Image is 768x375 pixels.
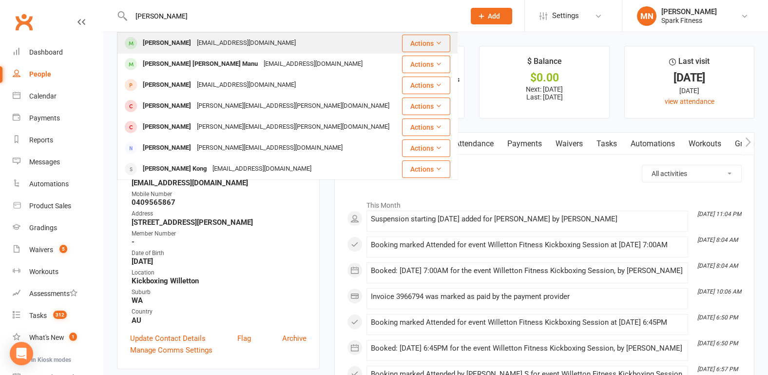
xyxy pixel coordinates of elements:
div: Spark Fitness [661,16,717,25]
span: 5 [59,245,67,253]
div: People [29,70,51,78]
strong: WA [132,296,307,305]
div: [EMAIL_ADDRESS][DOMAIN_NAME] [210,162,314,176]
button: Actions [402,35,450,52]
div: [PERSON_NAME] [PERSON_NAME] Manu [140,57,261,71]
a: Tasks [590,133,624,155]
a: Update Contact Details [130,333,206,344]
input: Search... [128,9,458,23]
a: Tasks 312 [13,305,103,327]
a: Workouts [13,261,103,283]
a: Automations [13,173,103,195]
i: [DATE] 10:06 AM [697,288,741,295]
a: Attendance [448,133,500,155]
a: Flag [237,333,251,344]
strong: AU [132,316,307,325]
a: Calendar [13,85,103,107]
button: Actions [402,98,450,115]
div: [PERSON_NAME] [661,7,717,16]
div: MN [637,6,656,26]
div: Booked: [DATE] 7:00AM for the event Willetton Fitness Kickboxing Session, by [PERSON_NAME] [371,267,684,275]
div: [PERSON_NAME][EMAIL_ADDRESS][DOMAIN_NAME] [194,141,346,155]
div: Tasks [29,312,47,319]
a: What's New1 [13,327,103,349]
div: Country [132,307,307,316]
div: Suspension starting [DATE] added for [PERSON_NAME] by [PERSON_NAME] [371,215,684,223]
div: Invoice 3966794 was marked as paid by the payment provider [371,293,684,301]
strong: [EMAIL_ADDRESS][DOMAIN_NAME] [132,178,307,187]
div: [PERSON_NAME] [140,36,194,50]
div: Waivers [29,246,53,254]
button: Actions [402,56,450,73]
p: Next: [DATE] Last: [DATE] [488,85,600,101]
i: [DATE] 11:04 PM [697,211,741,217]
strong: Kickboxing Willetton [132,276,307,285]
div: Member Number [132,229,307,238]
a: Waivers 5 [13,239,103,261]
div: Automations [29,180,69,188]
div: Calendar [29,92,57,100]
div: Reports [29,136,53,144]
div: Booking marked Attended for event Willetton Fitness Kickboxing Session at [DATE] 6:45PM [371,318,684,327]
div: Messages [29,158,60,166]
div: Workouts [29,268,58,276]
button: Actions [402,139,450,157]
span: 1 [69,333,77,341]
i: [DATE] 8:04 AM [697,237,738,243]
button: Actions [402,118,450,136]
strong: [DATE] [132,257,307,266]
a: Payments [500,133,549,155]
a: Archive [282,333,307,344]
div: [PERSON_NAME][EMAIL_ADDRESS][PERSON_NAME][DOMAIN_NAME] [194,99,392,113]
div: [EMAIL_ADDRESS][DOMAIN_NAME] [261,57,365,71]
strong: 0409565867 [132,198,307,207]
div: $ Balance [527,55,562,73]
div: [DATE] [634,85,745,96]
div: [PERSON_NAME] [140,120,194,134]
a: Product Sales [13,195,103,217]
i: [DATE] 6:57 PM [697,366,738,373]
div: [PERSON_NAME][EMAIL_ADDRESS][PERSON_NAME][DOMAIN_NAME] [194,120,392,134]
a: Gradings [13,217,103,239]
a: Dashboard [13,41,103,63]
a: Reports [13,129,103,151]
i: [DATE] 6:50 PM [697,340,738,347]
span: Add [488,12,500,20]
a: Automations [624,133,682,155]
div: Open Intercom Messenger [10,342,33,365]
div: Assessments [29,290,77,297]
a: Waivers [549,133,590,155]
div: [EMAIL_ADDRESS][DOMAIN_NAME] [194,36,299,50]
div: Gradings [29,224,57,232]
span: Settings [552,5,579,27]
div: Address [132,209,307,218]
button: Actions [402,160,450,178]
div: Suburb [132,288,307,297]
div: Booked: [DATE] 6:45PM for the event Willetton Fitness Kickboxing Session, by [PERSON_NAME] [371,344,684,353]
i: [DATE] 8:04 AM [697,262,738,269]
div: Mobile Number [132,190,307,199]
div: What's New [29,334,64,341]
div: [PERSON_NAME] [140,99,194,113]
strong: [STREET_ADDRESS][PERSON_NAME] [132,218,307,227]
div: Location [132,268,307,277]
h3: Activity [347,165,742,180]
div: $0.00 [488,73,600,83]
a: Clubworx [12,10,36,34]
div: Date of Birth [132,249,307,258]
a: view attendance [664,98,714,105]
div: [PERSON_NAME] [140,141,194,155]
div: [PERSON_NAME] Kong [140,162,210,176]
div: Last visit [669,55,710,73]
a: People [13,63,103,85]
a: Manage Comms Settings [130,344,212,356]
span: 312 [53,311,67,319]
a: Messages [13,151,103,173]
button: Add [471,8,512,24]
strong: - [132,237,307,246]
div: Payments [29,114,60,122]
div: [EMAIL_ADDRESS][DOMAIN_NAME] [194,78,299,92]
div: Product Sales [29,202,71,210]
div: Dashboard [29,48,63,56]
div: Booking marked Attended for event Willetton Fitness Kickboxing Session at [DATE] 7:00AM [371,241,684,249]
